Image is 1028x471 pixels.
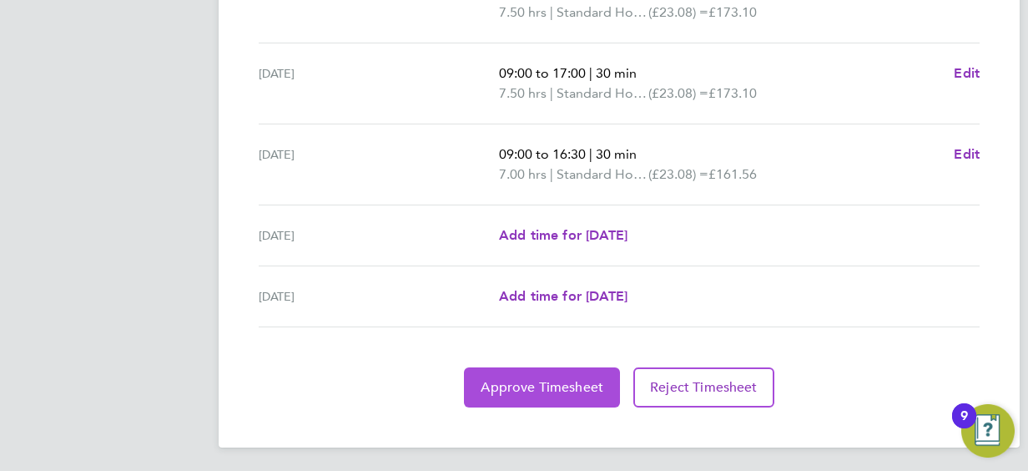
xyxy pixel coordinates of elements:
[954,146,980,162] span: Edit
[648,166,708,182] span: (£23.08) =
[499,166,547,182] span: 7.00 hrs
[499,288,627,304] span: Add time for [DATE]
[589,65,592,81] span: |
[954,65,980,81] span: Edit
[499,65,586,81] span: 09:00 to 17:00
[259,63,499,104] div: [DATE]
[557,3,648,23] span: Standard Hourly
[648,4,708,20] span: (£23.08) =
[499,146,586,162] span: 09:00 to 16:30
[557,165,648,185] span: Standard Hourly
[550,166,553,182] span: |
[960,416,968,438] div: 9
[708,85,757,101] span: £173.10
[961,404,1015,458] button: Open Resource Center, 9 new notifications
[259,225,499,246] div: [DATE]
[550,4,553,20] span: |
[589,146,592,162] span: |
[596,146,637,162] span: 30 min
[499,4,547,20] span: 7.50 hrs
[648,85,708,101] span: (£23.08) =
[499,286,627,306] a: Add time for [DATE]
[708,4,757,20] span: £173.10
[954,144,980,165] a: Edit
[259,286,499,306] div: [DATE]
[596,65,637,81] span: 30 min
[550,85,553,101] span: |
[259,144,499,185] div: [DATE]
[557,84,648,104] span: Standard Hourly
[499,225,627,246] a: Add time for [DATE]
[633,367,774,408] button: Reject Timesheet
[499,85,547,101] span: 7.50 hrs
[464,367,620,408] button: Approve Timesheet
[499,227,627,243] span: Add time for [DATE]
[708,166,757,182] span: £161.56
[954,63,980,84] a: Edit
[650,379,758,396] span: Reject Timesheet
[481,379,603,396] span: Approve Timesheet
